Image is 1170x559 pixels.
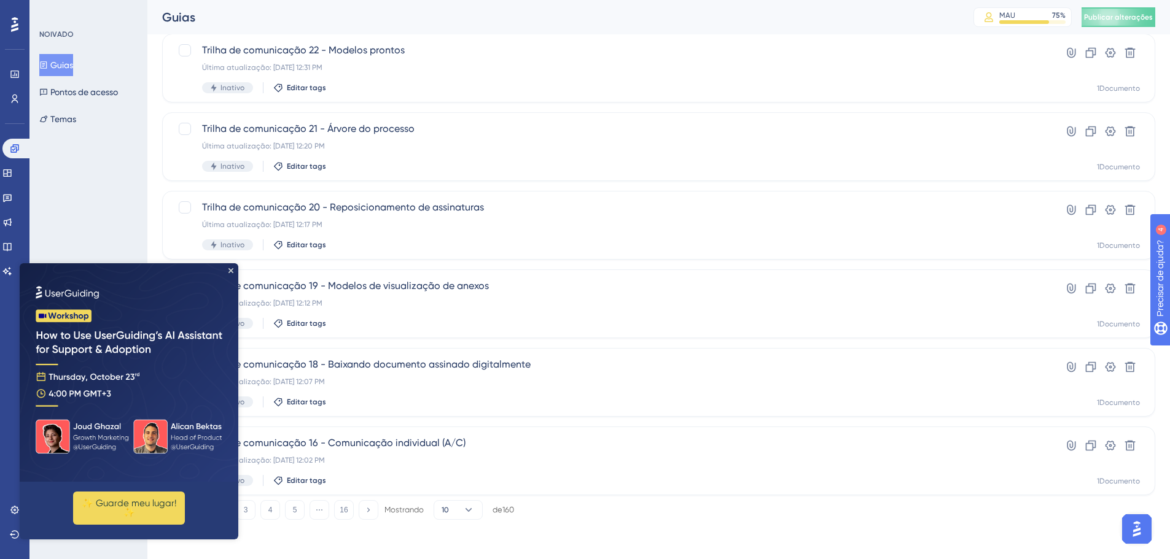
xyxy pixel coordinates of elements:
font: ✨ Guarde meu lugar!✨ [62,234,157,255]
button: Temas [39,108,76,130]
button: Guias [39,54,73,76]
font: MAU [999,11,1015,20]
button: Editar tags [273,318,326,328]
font: 10 [442,506,449,514]
font: de [493,505,502,514]
font: Editar tags [287,398,326,406]
font: Trilha de comunicação 21 - Árvore do processo [202,123,415,134]
button: Editar tags [273,476,326,485]
font: Pontos de acesso [50,87,118,97]
font: 4 [268,506,273,514]
button: 3 [236,500,255,520]
font: Última atualização: [DATE] 12:12 PM [202,299,322,307]
iframe: Iniciador do Assistente de IA do UserGuiding [1118,511,1155,547]
font: Trilha de comunicação 16 - Comunicação individual (A/C) [202,437,466,449]
font: ⋯ [316,506,323,514]
font: 1Documento [1097,84,1140,93]
font: Última atualização: [DATE] 12:31 PM [202,63,322,72]
font: Trilha de comunicação 20 - Reposicionamento de assinaturas [202,201,484,213]
font: Editar tags [287,241,326,249]
font: Última atualização: [DATE] 12:07 PM [202,377,325,386]
font: 1Documento [1097,241,1140,250]
button: ⋯ [310,500,329,520]
font: 16 [340,506,348,514]
font: Trilha de comunicação 22 - Modelos prontos [202,44,405,56]
font: 75 [1052,11,1060,20]
font: Guias [162,10,195,25]
font: Última atualização: [DATE] 12:17 PM [202,220,322,229]
font: Editar tags [287,319,326,328]
font: Editar tags [287,162,326,171]
font: NOIVADO [39,30,74,39]
font: Editar tags [287,83,326,92]
font: 1Documento [1097,398,1140,407]
div: Fechar visualização [209,5,214,10]
button: Editar tags [273,161,326,171]
font: Editar tags [287,476,326,485]
font: 4 [114,7,118,14]
font: Temas [50,114,76,124]
button: Editar tags [273,397,326,407]
font: % [1060,11,1066,20]
font: 5 [293,506,297,514]
button: Publicar alterações [1082,7,1155,27]
font: 1Documento [1097,163,1140,171]
font: Trilha de comunicação 18 - Baixando documento assinado digitalmente [202,358,531,370]
font: Inativo [220,241,244,249]
font: 3 [244,506,248,514]
font: 1Documento [1097,320,1140,328]
button: ✨ Guarde meu lugar!✨ [53,228,165,261]
button: 5 [285,500,305,520]
font: Última atualização: [DATE] 12:02 PM [202,456,325,465]
button: Editar tags [273,240,326,250]
button: 4 [260,500,280,520]
font: Guias [50,60,73,70]
button: 16 [334,500,354,520]
button: 10 [434,500,483,520]
font: Precisar de ajuda? [29,6,106,15]
font: Inativo [220,83,244,92]
font: 160 [502,505,514,514]
button: Editar tags [273,83,326,93]
font: Trilha de comunicação 19 - Modelos de visualização de anexos [202,280,489,291]
font: Última atualização: [DATE] 12:20 PM [202,142,325,150]
font: 1Documento [1097,477,1140,485]
font: Inativo [220,162,244,171]
font: Mostrando [384,505,424,514]
button: Pontos de acesso [39,81,118,103]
